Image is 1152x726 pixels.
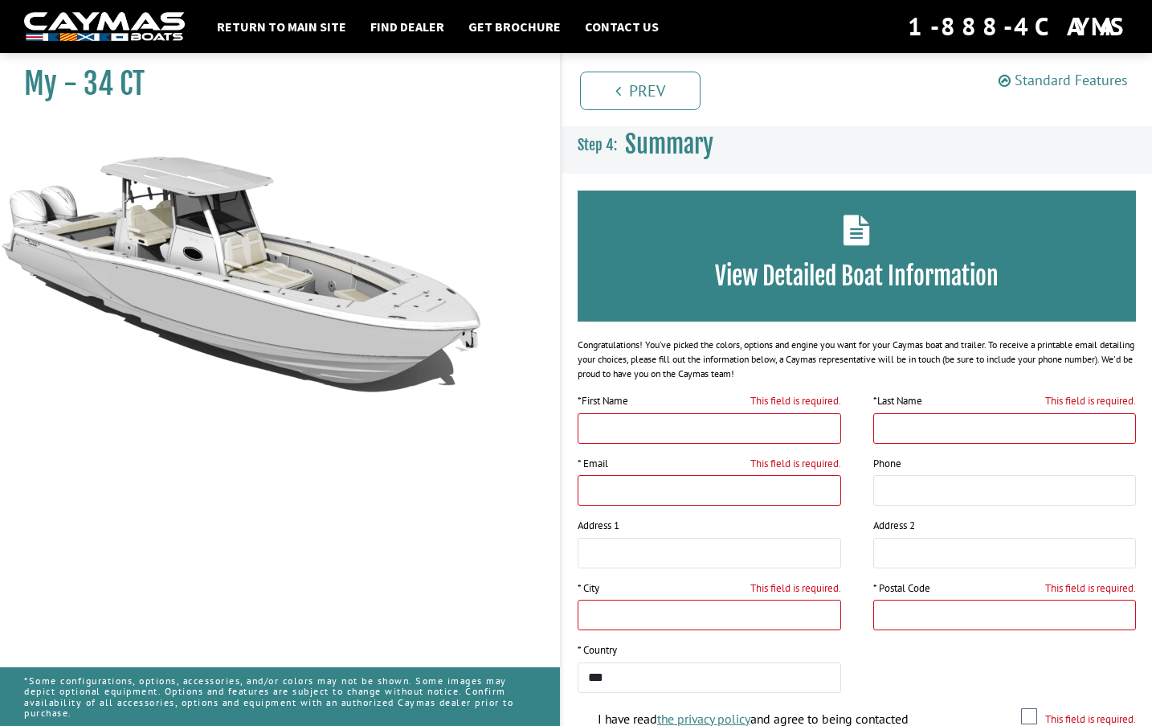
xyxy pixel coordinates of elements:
label: This field is required. [750,456,841,472]
label: Last Name [873,393,922,409]
label: * City [578,580,599,597]
label: This field is required. [750,393,841,409]
a: Get Brochure [460,16,569,37]
label: * Email [578,456,608,472]
label: Address 2 [873,518,915,534]
span: Summary [625,129,713,159]
a: Find Dealer [362,16,452,37]
p: *Some configurations, options, accessories, and/or colors may not be shown. Some images may depic... [24,667,536,726]
div: 1-888-4CAYMAS [908,9,1128,44]
label: This field is required. [1045,393,1136,409]
label: First Name [578,393,628,409]
label: This field is required. [750,580,841,597]
ul: Pagination [576,69,1152,110]
a: Contact Us [577,16,667,37]
label: This field is required. [1045,580,1136,597]
h3: View Detailed Boat Information [602,261,1112,291]
a: Return to main site [209,16,354,37]
a: Standard Features [999,71,1128,89]
label: Phone [873,456,901,472]
label: * Postal Code [873,580,930,597]
label: * Country [578,642,617,658]
h1: My - 34 CT [24,66,520,102]
a: Prev [580,72,701,110]
img: white-logo-c9c8dbefe5ff5ceceb0f0178aa75bf4bb51f6bca0971e226c86eb53dfe498488.png [24,12,185,42]
label: Address 1 [578,518,619,534]
div: Congratulations! You’ve picked the colors, options and engine you want for your Caymas boat and t... [578,338,1136,381]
